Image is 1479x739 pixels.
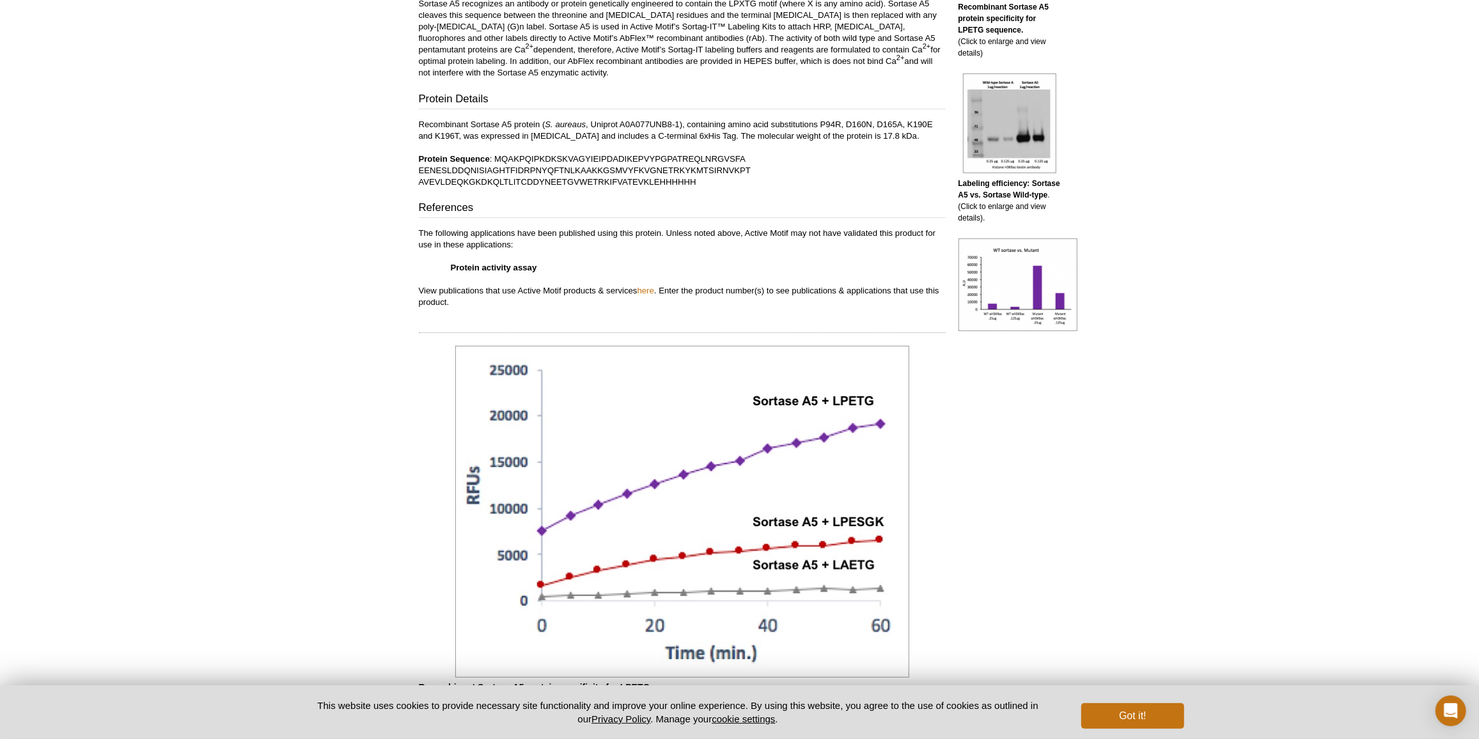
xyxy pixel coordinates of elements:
img: Recombinant Sortase A5 protein specificity for LPETG sequence. [455,346,909,678]
a: here [638,286,654,295]
button: cookie settings [712,713,775,724]
sup: 2+ [896,54,905,62]
p: The following applications have been published using this protein. Unless noted above, Active Mot... [419,228,946,308]
strong: Protein activity assay [451,263,537,272]
a: Privacy Policy [591,713,650,724]
h3: Protein Details [419,91,946,109]
b: Protein Sequence [419,154,490,164]
b: Labeling efficiency: Sortase A5 vs. Sortase Wild-type [959,179,1060,199]
p: . (Click to enlarge and view details). [959,178,1061,224]
p: This website uses cookies to provide necessary site functionality and improve your online experie... [295,699,1061,726]
img: Labeling efficiency: Sortase A5 vs. Sortase Wild-type. [963,74,1056,173]
sup: 2+ [923,43,931,51]
p: Recombinant Sortase A5 protein ( , Uniprot A0A077UNB8-1), containing amino acid substitutions P94... [419,119,946,188]
p: Sortase A5 was incubated with LPETG, LAETG or LPESG substrates in reaction buffer, followed by fl... [419,681,946,727]
h3: References [419,200,946,218]
img: Recombinant Sortase A5 protein [959,238,1077,331]
div: Open Intercom Messenger [1436,696,1466,726]
b: Recombinant Sortase A5 protein specificity for LPETG sequence. [419,682,696,692]
i: S. aureaus [545,120,586,129]
b: Recombinant Sortase A5 protein specificity for LPETG sequence. [959,3,1049,35]
sup: 2+ [526,43,534,51]
button: Got it! [1081,703,1184,729]
p: (Click to enlarge and view details) [959,1,1061,59]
